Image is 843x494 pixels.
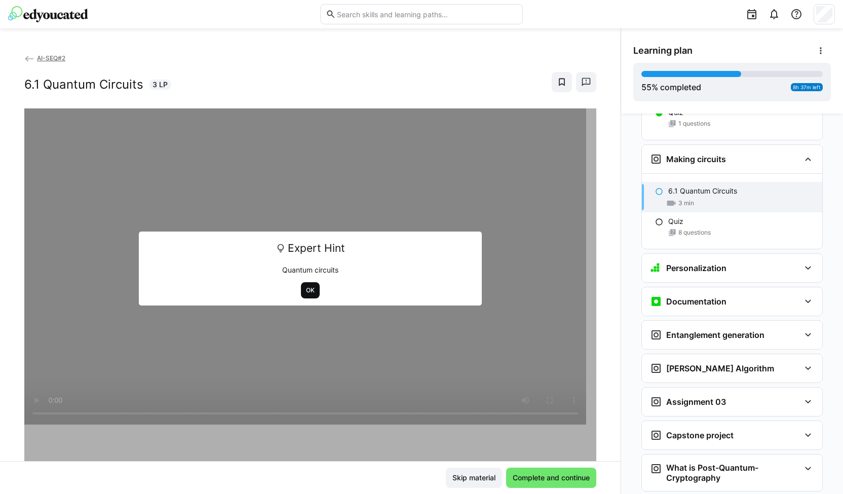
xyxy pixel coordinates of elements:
[641,82,652,92] span: 55
[446,468,502,488] button: Skip material
[24,54,65,62] a: AI-SEQ#2
[633,45,693,56] span: Learning plan
[678,229,711,237] span: 8 questions
[666,363,774,373] h3: [PERSON_NAME] Algorithm
[37,54,65,62] span: AI-SEQ#2
[511,473,591,483] span: Complete and continue
[288,239,345,258] span: Expert Hint
[678,199,694,207] span: 3 min
[666,397,726,407] h3: Assignment 03
[146,265,475,275] p: Quantum circuits
[793,84,821,90] span: 8h 37m left
[301,282,320,298] button: OK
[668,216,683,226] p: Quiz
[336,10,517,19] input: Search skills and learning paths…
[641,81,701,93] div: % completed
[666,296,726,307] h3: Documentation
[451,473,497,483] span: Skip material
[678,120,710,128] span: 1 questions
[152,80,168,90] span: 3 LP
[666,263,726,273] h3: Personalization
[666,430,734,440] h3: Capstone project
[668,186,737,196] p: 6.1 Quantum Circuits
[666,154,726,164] h3: Making circuits
[666,330,764,340] h3: Entanglement generation
[666,463,800,483] h3: What is Post-Quantum-Cryptography
[506,468,596,488] button: Complete and continue
[305,286,316,294] span: OK
[24,77,143,92] h2: 6.1 Quantum Circuits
